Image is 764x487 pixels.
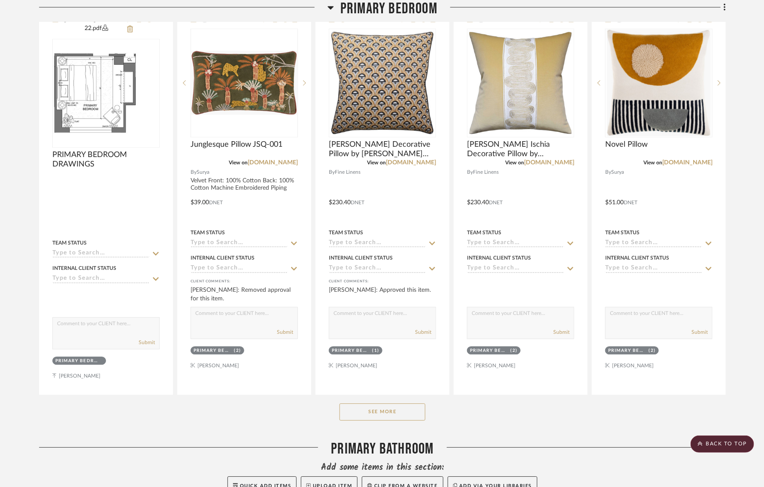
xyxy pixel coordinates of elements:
[329,254,393,262] div: Internal Client Status
[373,348,380,354] div: (1)
[524,160,574,166] a: [DOMAIN_NAME]
[605,265,702,273] input: Type to Search…
[191,239,288,248] input: Type to Search…
[329,286,436,303] div: [PERSON_NAME]: Approved this item.
[39,462,726,474] div: Add some items in this section:
[191,51,297,114] img: Junglesque Pillow JSQ-001
[467,229,501,236] div: Team Status
[52,275,149,283] input: Type to Search…
[139,339,155,346] button: Submit
[52,150,160,169] span: PRIMARY BEDROOM DRAWINGS
[329,229,363,236] div: Team Status
[329,140,436,159] span: [PERSON_NAME] Decorative Pillow by [PERSON_NAME] Studio
[229,160,248,165] span: View on
[649,348,656,354] div: (2)
[277,328,293,336] button: Submit
[248,160,298,166] a: [DOMAIN_NAME]
[332,348,370,354] div: Primary Bedroom
[608,348,647,354] div: Primary Bedroom
[662,160,712,166] a: [DOMAIN_NAME]
[329,239,426,248] input: Type to Search…
[53,52,159,134] img: PRIMARY BEDROOM DRAWINGS
[367,160,386,165] span: View on
[52,239,87,247] div: Team Status
[605,229,640,236] div: Team Status
[467,168,473,176] span: By
[194,348,232,354] div: Primary Bedroom
[335,168,361,176] span: Fine Linens
[197,168,209,176] span: Surya
[191,265,288,273] input: Type to Search…
[191,140,282,149] span: Junglesque Pillow JSQ-001
[467,254,531,262] div: Internal Client Status
[607,29,711,136] img: Novel Pillow
[71,14,122,34] button: CAD_Roge...Model-22.pdf
[473,168,499,176] span: Fine Linens
[553,328,570,336] button: Submit
[605,239,702,248] input: Type to Search…
[191,168,197,176] span: By
[340,403,425,420] button: See More
[643,160,662,165] span: View on
[605,168,611,176] span: By
[468,30,573,136] img: Giorgio Linen Ischia Decorative Pillow by Ryan Studio
[605,140,648,149] span: Novel Pillow
[470,348,509,354] div: Primary Bedroom
[605,254,669,262] div: Internal Client Status
[511,348,518,354] div: (2)
[234,348,242,354] div: (2)
[52,250,149,258] input: Type to Search…
[691,436,754,453] scroll-to-top-button: BACK TO TOP
[191,254,255,262] div: Internal Client Status
[329,29,436,137] div: 0
[467,140,574,159] span: [PERSON_NAME] Ischia Decorative Pillow by [PERSON_NAME] Studio
[611,168,624,176] span: Surya
[467,265,564,273] input: Type to Search…
[505,160,524,165] span: View on
[55,358,101,364] div: Primary Bedroom
[691,328,708,336] button: Submit
[386,160,436,166] a: [DOMAIN_NAME]
[52,264,116,272] div: Internal Client Status
[467,239,564,248] input: Type to Search…
[606,29,712,137] div: 0
[415,328,431,336] button: Submit
[329,265,426,273] input: Type to Search…
[191,286,298,303] div: [PERSON_NAME]: Removed approval for this item.
[329,168,335,176] span: By
[330,30,435,136] img: Abelino Decorative Pillow by Ryan Studio
[191,229,225,236] div: Team Status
